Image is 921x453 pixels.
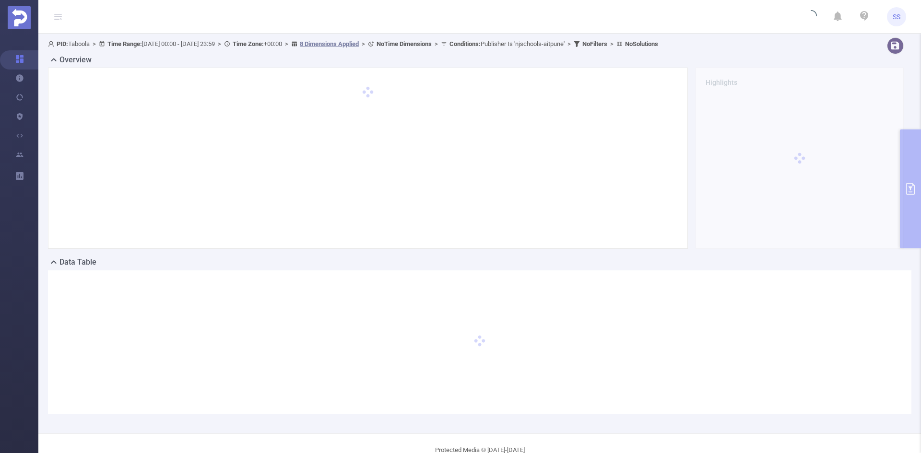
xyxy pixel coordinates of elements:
[607,40,616,47] span: >
[625,40,658,47] b: No Solutions
[359,40,368,47] span: >
[893,7,900,26] span: SS
[449,40,565,47] span: Publisher Is 'njschools-aitpune'
[90,40,99,47] span: >
[377,40,432,47] b: No Time Dimensions
[300,40,359,47] u: 8 Dimensions Applied
[57,40,68,47] b: PID:
[449,40,481,47] b: Conditions :
[233,40,264,47] b: Time Zone:
[8,6,31,29] img: Protected Media
[282,40,291,47] span: >
[565,40,574,47] span: >
[48,40,658,47] span: Taboola [DATE] 00:00 - [DATE] 23:59 +00:00
[582,40,607,47] b: No Filters
[215,40,224,47] span: >
[59,256,96,268] h2: Data Table
[805,10,817,23] i: icon: loading
[48,41,57,47] i: icon: user
[107,40,142,47] b: Time Range:
[59,54,92,66] h2: Overview
[432,40,441,47] span: >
